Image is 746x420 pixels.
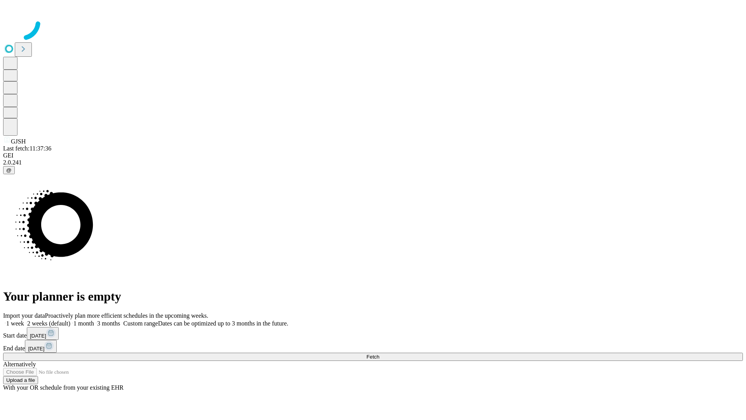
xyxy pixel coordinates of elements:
[3,340,743,353] div: End date
[366,354,379,360] span: Fetch
[3,327,743,340] div: Start date
[3,159,743,166] div: 2.0.241
[123,320,158,327] span: Custom range
[3,384,124,391] span: With your OR schedule from your existing EHR
[6,167,12,173] span: @
[28,346,44,352] span: [DATE]
[25,340,57,353] button: [DATE]
[3,289,743,304] h1: Your planner is empty
[3,145,51,152] span: Last fetch: 11:37:36
[6,320,24,327] span: 1 week
[3,166,15,174] button: @
[45,312,208,319] span: Proactively plan more efficient schedules in the upcoming weeks.
[27,320,70,327] span: 2 weeks (default)
[73,320,94,327] span: 1 month
[3,376,38,384] button: Upload a file
[30,333,46,339] span: [DATE]
[97,320,120,327] span: 3 months
[3,361,36,367] span: Alternatively
[11,138,26,145] span: GJSH
[158,320,288,327] span: Dates can be optimized up to 3 months in the future.
[3,152,743,159] div: GEI
[27,327,59,340] button: [DATE]
[3,312,45,319] span: Import your data
[3,353,743,361] button: Fetch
